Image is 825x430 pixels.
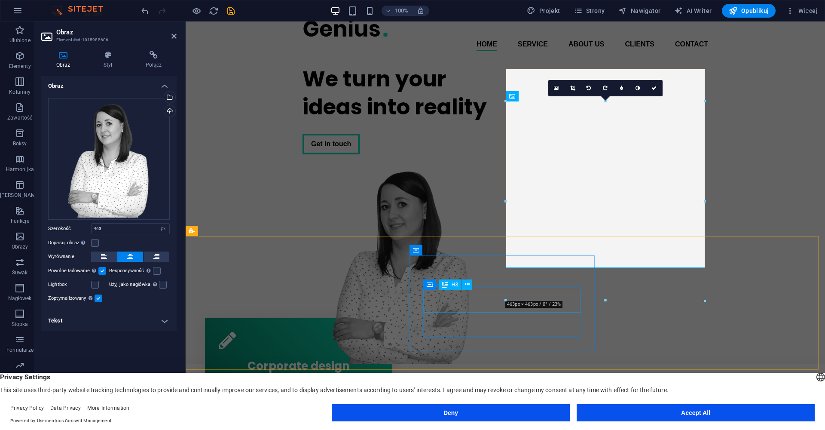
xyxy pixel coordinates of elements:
div: karolina2-kappQy5maCDvov7ATtjh2w.png [48,98,170,220]
p: Elementy [9,63,31,70]
span: H3 [452,282,458,287]
button: Nawigator [615,4,664,18]
label: Dopasuj obraz [48,238,91,248]
label: Użyj jako nagłówka [109,279,159,290]
a: Moduł przycinania [565,80,581,96]
h4: Obraz [41,51,89,69]
label: Wyrównanie [48,252,91,262]
i: Przeładuj stronę [209,6,219,16]
button: Opublikuj [722,4,776,18]
a: Skala szarości [630,80,646,96]
h2: Obraz [56,28,177,36]
p: Zawartość [7,114,32,121]
button: reload [208,6,219,16]
label: Zoptymalizowany [48,293,95,304]
p: Obrazy [12,243,28,250]
span: AI Writer [674,6,712,15]
span: Więcej [786,6,818,15]
p: Suwak [12,269,28,276]
h4: Tekst [41,310,177,331]
a: Obróć w prawo o 90° [597,80,614,96]
p: Ulubione [9,37,31,44]
span: Nawigator [618,6,660,15]
p: Stopka [12,321,28,328]
span: Projekt [527,6,560,15]
h4: Połącz [131,51,177,69]
div: Projekt (Ctrl+Alt+Y) [523,4,563,18]
label: Szerokość [48,226,91,231]
i: Cofnij: Zmień obraz (Ctrl+Z) [140,6,150,16]
a: Obróć w lewo o 90° [581,80,597,96]
p: Funkcje [11,218,29,224]
button: Więcej [782,4,821,18]
i: Zapisz (Ctrl+S) [226,6,236,16]
span: Opublikuj [729,6,769,15]
p: Harmonijka [6,166,34,173]
label: Responsywność [109,266,153,276]
p: Formularze [6,347,34,353]
h4: Styl [89,51,131,69]
span: Strony [574,6,605,15]
label: Powolne ładowanie [48,266,98,276]
img: Editor Logo [49,6,114,16]
h6: 100% [394,6,408,16]
h4: Obraz [41,76,177,91]
i: Po zmianie rozmiaru automatycznie dostosowuje poziom powiększenia do wybranego urządzenia. [417,7,425,15]
button: undo [140,6,150,16]
a: Potwierdź ( ⌘ ⏎ ) [646,80,663,96]
button: Strony [571,4,608,18]
button: Kliknij tutaj, aby wyjść z trybu podglądu i kontynuować edycję [191,6,202,16]
p: Kolumny [9,89,31,95]
h3: Element #ed-1015985606 [56,36,159,44]
p: Nagłówek [8,295,32,302]
button: AI Writer [671,4,715,18]
a: Wybierz pliki z menedżera plików, zdjęć stockowych lub prześlij plik(i) [548,80,565,96]
label: Lightbox [48,279,91,290]
a: Rozmyj [614,80,630,96]
button: save [226,6,236,16]
p: Boksy [13,140,27,147]
button: 100% [382,6,412,16]
button: Projekt [523,4,563,18]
